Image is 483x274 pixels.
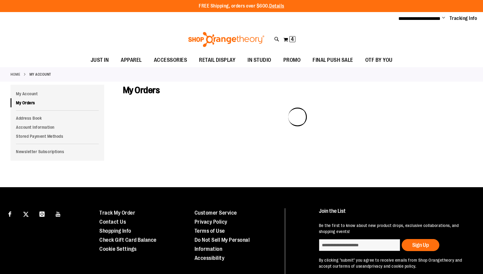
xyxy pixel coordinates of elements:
a: privacy and cookie policy. [369,264,416,269]
a: ACCESSORIES [148,53,193,67]
a: Visit our Facebook page [5,208,15,219]
button: Sign Up [402,239,439,251]
a: Shopping Info [99,228,131,234]
p: By clicking "submit" you agree to receive emails from Shop Orangetheory and accept our and [319,257,471,269]
a: Terms of Use [195,228,225,234]
a: Track My Order [99,210,135,216]
a: Customer Service [195,210,237,216]
img: Shop Orangetheory [187,32,265,47]
span: JUST IN [91,53,109,67]
a: Do Not Sell My Personal Information [195,237,250,252]
span: My Orders [123,85,160,95]
a: Details [269,3,284,9]
span: Sign Up [412,242,429,248]
span: FINAL PUSH SALE [313,53,353,67]
p: FREE Shipping, orders over $600. [199,3,284,10]
span: RETAIL DISPLAY [199,53,235,67]
a: Privacy Policy [195,219,227,225]
a: Account Information [11,123,104,132]
span: PROMO [283,53,301,67]
a: Contact Us [99,219,126,225]
a: Home [11,72,20,77]
a: My Account [11,89,104,98]
a: Stored Payment Methods [11,132,104,141]
h4: Join the List [319,208,471,219]
button: Account menu [442,15,445,21]
a: Tracking Info [450,15,477,22]
span: IN STUDIO [248,53,271,67]
a: RETAIL DISPLAY [193,53,241,67]
a: Newsletter Subscriptions [11,147,104,156]
a: Cookie Settings [99,246,137,252]
a: Visit our Youtube page [53,208,64,219]
a: Visit our X page [21,208,31,219]
a: OTF BY YOU [359,53,399,67]
a: terms of use [339,264,363,269]
input: enter email [319,239,400,251]
a: PROMO [277,53,307,67]
span: ACCESSORIES [154,53,187,67]
p: Be the first to know about new product drops, exclusive collaborations, and shopping events! [319,222,471,235]
a: Check Gift Card Balance [99,237,157,243]
a: JUST IN [85,53,115,67]
a: Address Book [11,114,104,123]
strong: My Account [30,72,51,77]
a: IN STUDIO [241,53,277,67]
img: Twitter [23,212,29,217]
a: APPAREL [115,53,148,67]
span: OTF BY YOU [365,53,393,67]
a: FINAL PUSH SALE [307,53,359,67]
a: Accessibility [195,255,225,261]
a: My Orders [11,98,104,107]
a: Visit our Instagram page [37,208,47,219]
span: APPAREL [121,53,142,67]
span: 4 [291,36,294,42]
